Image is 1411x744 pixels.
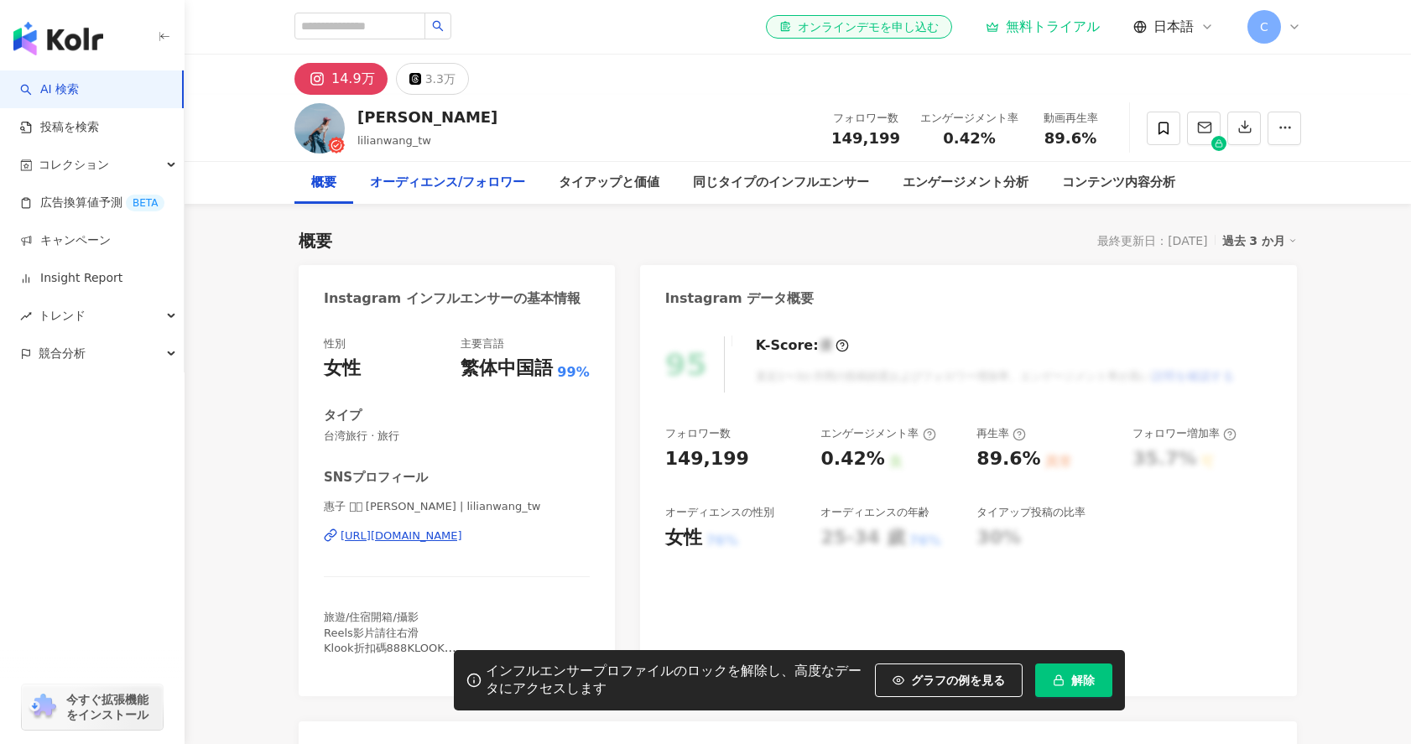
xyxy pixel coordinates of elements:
div: SNSプロフィール [324,469,428,486]
button: 14.9万 [294,63,388,95]
div: オーディエンスの年齢 [820,505,929,520]
div: タイアップ投稿の比率 [976,505,1086,520]
span: rise [20,310,32,322]
div: コンテンツ内容分析 [1062,173,1175,193]
a: searchAI 検索 [20,81,79,98]
img: KOL Avatar [294,103,345,153]
div: 同じタイプのインフルエンサー [693,173,869,193]
div: オンラインデモを申し込む [779,18,939,35]
a: キャンペーン [20,232,111,249]
div: 概要 [299,229,332,252]
div: 概要 [311,173,336,193]
div: 動画再生率 [1039,110,1102,127]
div: 再生率 [976,426,1026,441]
span: トレンド [39,297,86,335]
div: 89.6% [976,446,1040,472]
img: chrome extension [27,694,59,721]
span: 今すぐ拡張機能をインストール [66,692,158,722]
span: 惠子 𖧧𖧧 [PERSON_NAME] | lilianwang_tw [324,499,590,514]
span: 日本語 [1153,18,1194,36]
div: Instagram インフルエンサーの基本情報 [324,289,581,308]
div: 女性 [665,525,702,551]
span: lilianwang_tw [357,134,431,147]
div: 主要言語 [461,336,504,351]
div: 14.9万 [331,67,375,91]
div: フォロワー増加率 [1132,426,1237,441]
div: タイアップと価値 [559,173,659,193]
div: オーディエンス/フォロワー [370,173,525,193]
button: グラフの例を見る [875,663,1023,697]
a: オンラインデモを申し込む [766,15,952,39]
a: 広告換算値予測BETA [20,195,164,211]
div: 0.42% [820,446,884,472]
div: 繁体中国語 [461,356,553,382]
div: フォロワー数 [665,426,731,441]
a: chrome extension今すぐ拡張機能をインストール [22,684,163,730]
div: フォロワー数 [831,110,900,127]
span: コレクション [39,146,109,184]
div: K-Score : [756,336,849,355]
span: 89.6% [1044,130,1096,147]
span: 0.42% [943,130,995,147]
a: 無料トライアル [986,18,1100,35]
span: 旅遊/住宿開箱/攝影 Reels影片請往右滑 Klook折扣碼888KLOOK 💌[EMAIL_ADDRESS][DOMAIN_NAME] [324,611,528,669]
div: 149,199 [665,446,749,472]
div: エンゲージメント分析 [903,173,1028,193]
div: 性別 [324,336,346,351]
div: インフルエンサープロファイルのロックを解除し、高度なデータにアクセスします [486,663,867,698]
div: 過去 3 か月 [1222,230,1298,252]
button: 3.3万 [396,63,469,95]
span: 99% [557,363,589,382]
div: オーディエンスの性別 [665,505,774,520]
span: 解除 [1071,674,1095,687]
div: [URL][DOMAIN_NAME] [341,528,462,544]
span: 競合分析 [39,335,86,372]
span: 149,199 [831,129,900,147]
button: 解除 [1035,663,1112,697]
a: Insight Report [20,270,122,287]
div: 女性 [324,356,361,382]
span: C [1260,18,1268,36]
div: 最終更新日：[DATE] [1097,234,1207,247]
div: エンゲージメント率 [820,426,935,441]
div: タイプ [324,407,362,424]
div: 3.3万 [425,67,456,91]
span: 台湾旅行 · 旅行 [324,429,590,444]
a: [URL][DOMAIN_NAME] [324,528,590,544]
div: エンゲージメント率 [920,110,1018,127]
div: [PERSON_NAME] [357,107,497,127]
div: Instagram データ概要 [665,289,815,308]
a: 投稿を検索 [20,119,99,136]
span: search [432,20,444,32]
img: logo [13,22,103,55]
span: グラフの例を見る [911,674,1005,687]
